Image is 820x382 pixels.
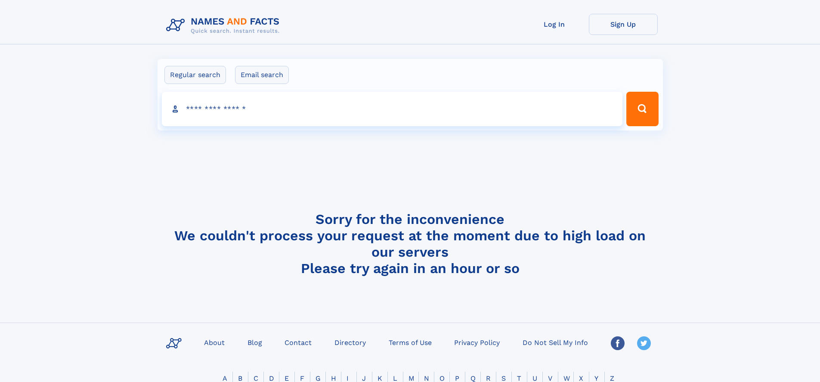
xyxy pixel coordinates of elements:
img: Facebook [611,336,625,350]
a: Directory [331,336,369,348]
input: search input [162,92,623,126]
img: Logo Names and Facts [163,14,287,37]
a: Terms of Use [385,336,435,348]
a: Log In [520,14,589,35]
a: Blog [244,336,266,348]
label: Regular search [164,66,226,84]
label: Email search [235,66,289,84]
a: Privacy Policy [451,336,503,348]
h4: Sorry for the inconvenience We couldn't process your request at the moment due to high load on ou... [163,211,658,276]
a: Contact [281,336,315,348]
a: About [201,336,228,348]
button: Search Button [626,92,658,126]
img: Twitter [637,336,651,350]
a: Do Not Sell My Info [519,336,591,348]
a: Sign Up [589,14,658,35]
